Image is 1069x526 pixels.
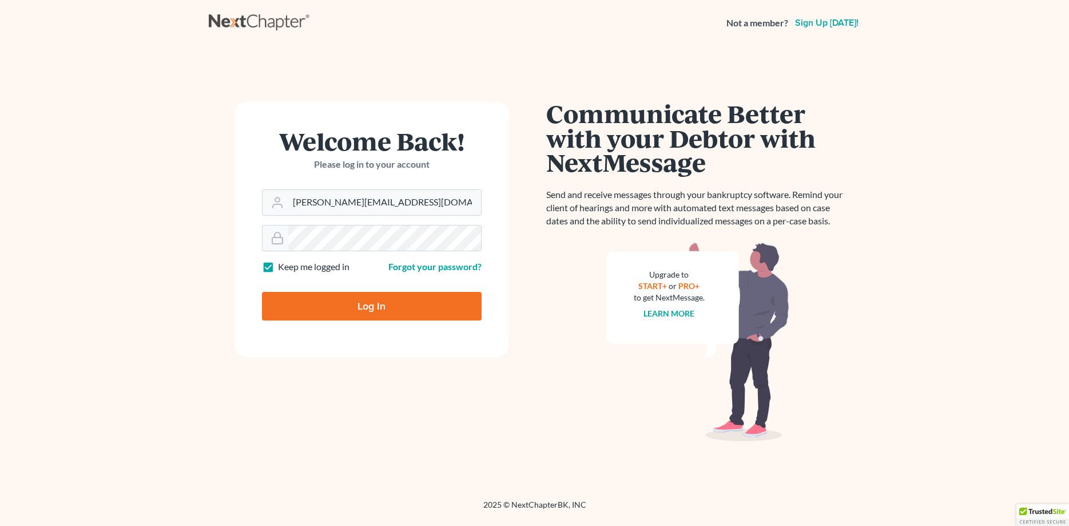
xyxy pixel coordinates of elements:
[262,292,482,321] input: Log In
[1016,504,1069,526] div: TrustedSite Certified
[288,190,481,215] input: Email Address
[669,281,677,291] span: or
[638,281,667,291] a: START+
[606,242,789,442] img: nextmessage_bg-59042aed3d76b12b5cd301f8e5b87938c9018125f34e5fa2b7a6b67550977c72.svg
[643,309,694,318] a: Learn more
[546,101,849,175] h1: Communicate Better with your Debtor with NextMessage
[388,261,482,272] a: Forgot your password?
[209,499,861,520] div: 2025 © NextChapterBK, INC
[726,17,788,30] strong: Not a member?
[546,188,849,228] p: Send and receive messages through your bankruptcy software. Remind your client of hearings and mo...
[793,18,861,27] a: Sign up [DATE]!
[262,158,482,171] p: Please log in to your account
[278,260,349,274] label: Keep me logged in
[678,281,700,291] a: PRO+
[634,269,705,280] div: Upgrade to
[262,129,482,153] h1: Welcome Back!
[634,292,705,303] div: to get NextMessage.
